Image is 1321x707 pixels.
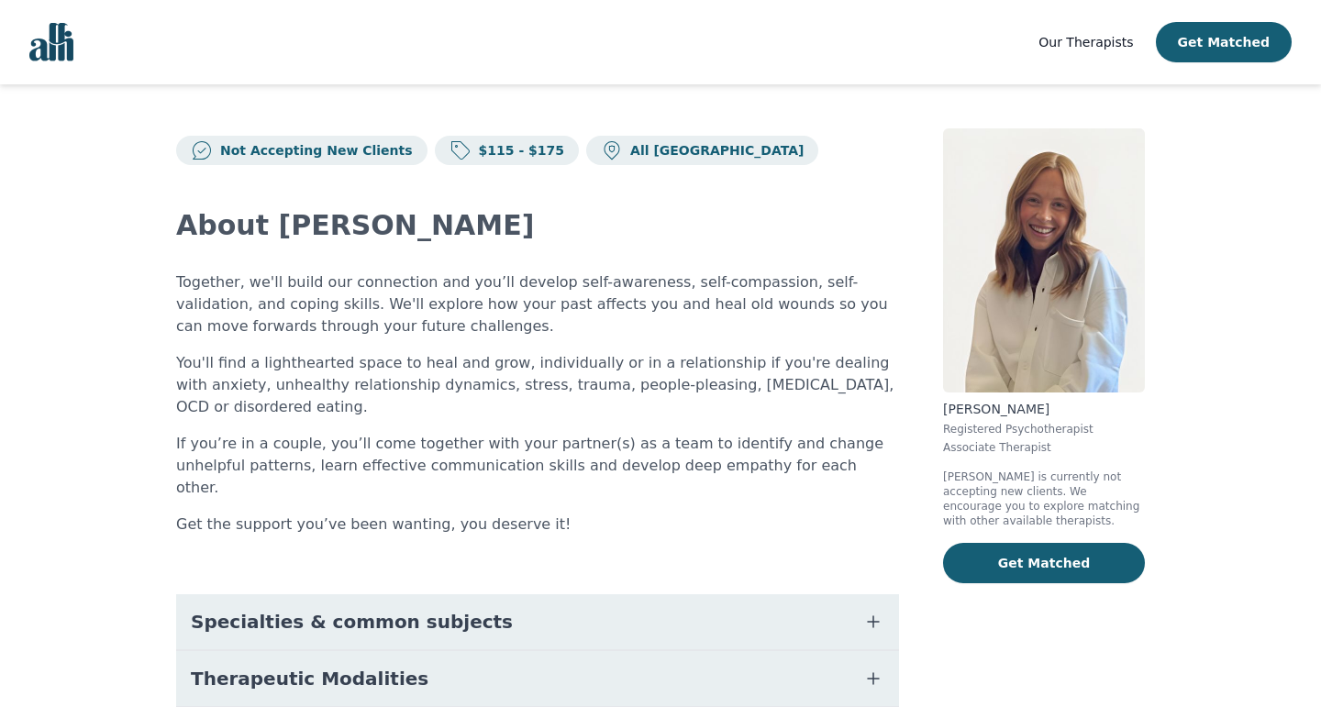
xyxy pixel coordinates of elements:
a: Our Therapists [1038,31,1133,53]
h2: About [PERSON_NAME] [176,209,899,242]
button: Get Matched [1156,22,1292,62]
p: [PERSON_NAME] [943,400,1145,418]
p: Not Accepting New Clients [213,141,413,160]
span: Our Therapists [1038,35,1133,50]
button: Specialties & common subjects [176,594,899,649]
img: Kelly_Kozluk [943,128,1145,392]
span: Specialties & common subjects [191,609,513,635]
p: Get the support you’ve been wanting, you deserve it! [176,514,899,536]
p: [PERSON_NAME] is currently not accepting new clients. We encourage you to explore matching with o... [943,469,1145,528]
span: Therapeutic Modalities [191,666,428,691]
button: Get Matched [943,543,1145,583]
p: All [GEOGRAPHIC_DATA] [623,141,804,160]
p: Together, we'll build our connection and you’ll develop self-awareness, self-compassion, self-val... [176,271,899,337]
p: Registered Psychotherapist [943,422,1145,436]
img: alli logo [29,23,73,61]
p: You'll find a lighthearted space to heal and grow, individually or in a relationship if you're de... [176,352,899,418]
button: Therapeutic Modalities [176,651,899,706]
p: $115 - $175 [472,141,565,160]
p: If you’re in a couple, you’ll come together with your partner(s) as a team to identify and change... [176,433,899,499]
p: Associate Therapist [943,440,1145,455]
